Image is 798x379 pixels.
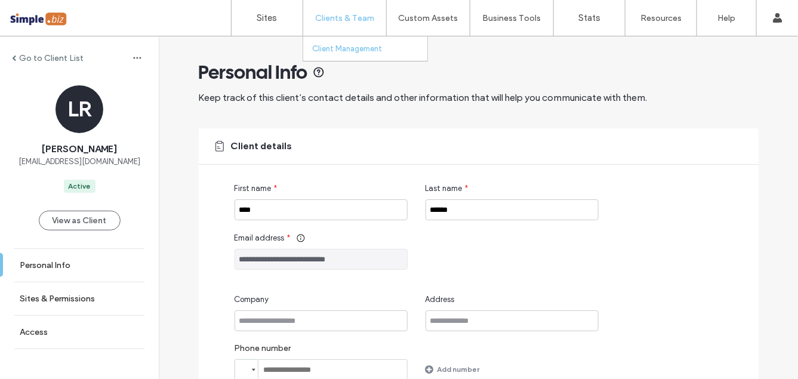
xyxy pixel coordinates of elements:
[235,249,408,270] input: Email address
[235,183,272,195] span: First name
[718,13,736,23] label: Help
[257,13,278,23] label: Sites
[483,13,541,23] label: Business Tools
[199,60,308,84] span: Personal Info
[199,92,648,103] span: Keep track of this client’s contact details and other information that will help you communicate ...
[231,140,292,153] span: Client details
[20,327,48,337] label: Access
[27,8,51,19] span: Help
[399,13,458,23] label: Custom Assets
[20,294,95,304] label: Sites & Permissions
[235,310,408,331] input: Company
[39,211,121,230] button: View as Client
[640,13,682,23] label: Resources
[42,143,117,156] span: [PERSON_NAME]
[19,53,84,63] label: Go to Client List
[426,199,599,220] input: Last name
[20,260,70,270] label: Personal Info
[426,310,599,331] input: Address
[235,232,285,244] span: Email address
[312,36,427,61] a: Client Management
[426,183,463,195] span: Last name
[426,294,455,306] span: Address
[235,199,408,220] input: First name
[56,85,103,133] div: LR
[315,13,374,23] label: Clients & Team
[578,13,600,23] label: Stats
[235,294,269,306] span: Company
[312,44,382,53] label: Client Management
[19,156,140,168] span: [EMAIL_ADDRESS][DOMAIN_NAME]
[69,181,91,192] div: Active
[235,343,408,359] label: Phone number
